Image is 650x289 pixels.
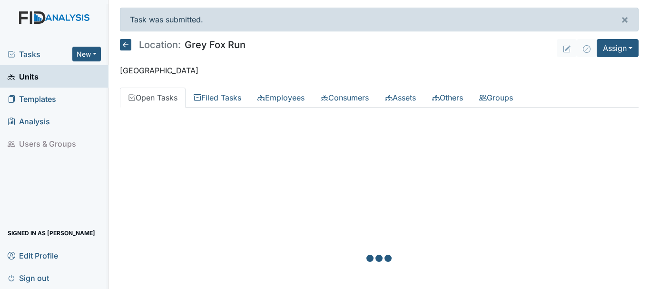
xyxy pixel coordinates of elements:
span: Units [8,69,39,84]
button: New [72,47,101,61]
a: Tasks [8,49,72,60]
a: Open Tasks [120,88,186,108]
span: Templates [8,91,56,106]
div: Task was submitted. [120,8,639,31]
p: [GEOGRAPHIC_DATA] [120,65,639,76]
button: × [611,8,638,31]
button: Assign [597,39,639,57]
a: Employees [249,88,313,108]
h5: Grey Fox Run [120,39,246,50]
a: Groups [471,88,521,108]
a: Consumers [313,88,377,108]
span: Location: [139,40,181,50]
a: Filed Tasks [186,88,249,108]
a: Assets [377,88,424,108]
a: Others [424,88,471,108]
span: Sign out [8,270,49,285]
span: Analysis [8,114,50,129]
span: Signed in as [PERSON_NAME] [8,226,95,240]
span: Edit Profile [8,248,58,263]
span: × [621,12,629,26]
